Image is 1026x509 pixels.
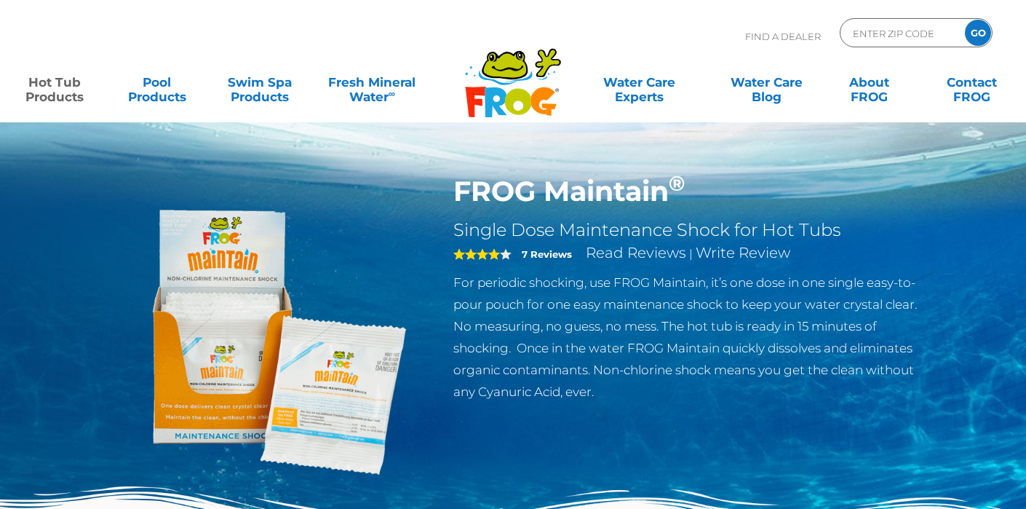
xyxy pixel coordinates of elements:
input: GO [965,20,991,46]
h2: Single Dose Maintenance Shock for Hot Tubs [453,219,928,241]
a: Fresh MineralWater∞ [322,68,422,97]
a: AboutFROG [829,68,909,97]
span: 4 [453,248,500,260]
strong: 7 Reviews [522,248,572,260]
a: Write Review [696,244,790,261]
a: Water CareBlog [727,68,807,97]
span: | [689,247,693,261]
sup: ∞ [389,88,395,99]
img: Frog_Maintain_Hero-2-v2.png [98,175,432,508]
a: PoolProducts [117,68,197,97]
a: Water CareExperts [574,68,704,97]
h1: FROG Maintain [453,175,928,208]
a: Swim SpaProducts [220,68,300,97]
img: Frog Products Logo [457,29,569,118]
sup: ® [669,170,685,196]
a: ContactFROG [931,68,1011,97]
a: Read Reviews [586,244,686,261]
p: For periodic shocking, use FROG Maintain, it’s one dose in one single easy-to-pour pouch for one ... [453,272,928,403]
p: Find A Dealer [745,18,821,55]
a: Hot TubProducts [15,68,95,97]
